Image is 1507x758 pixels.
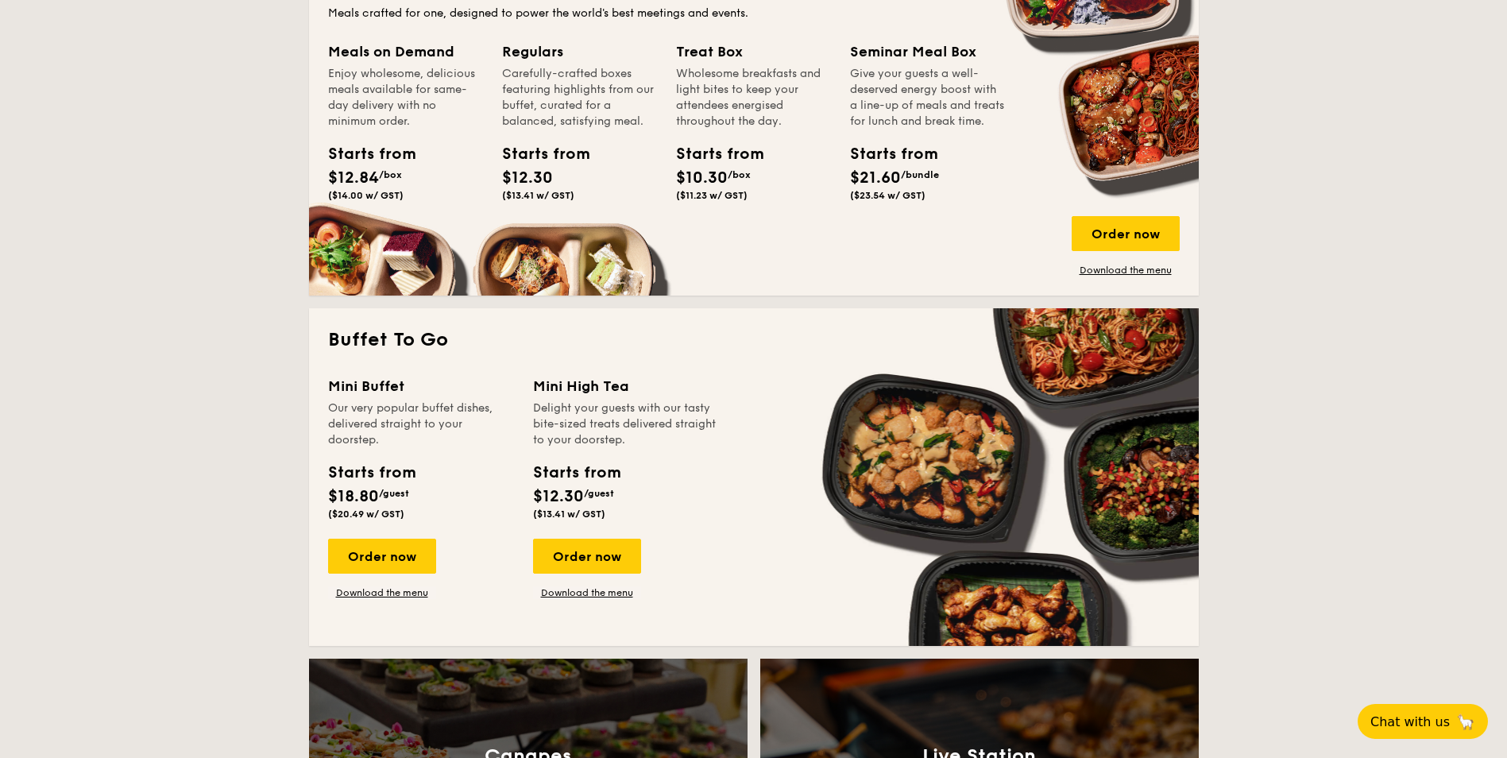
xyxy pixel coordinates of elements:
div: Order now [533,539,641,574]
a: Download the menu [328,586,436,599]
div: Starts from [850,142,922,166]
span: ($20.49 w/ GST) [328,509,404,520]
div: Order now [328,539,436,574]
span: $12.30 [533,487,584,506]
span: $18.80 [328,487,379,506]
span: /box [379,169,402,180]
span: /box [728,169,751,180]
div: Mini Buffet [328,375,514,397]
div: Starts from [676,142,748,166]
div: Seminar Meal Box [850,41,1005,63]
span: $21.60 [850,168,901,188]
div: Meals crafted for one, designed to power the world's best meetings and events. [328,6,1180,21]
div: Enjoy wholesome, delicious meals available for same-day delivery with no minimum order. [328,66,483,130]
div: Our very popular buffet dishes, delivered straight to your doorstep. [328,400,514,448]
div: Give your guests a well-deserved energy boost with a line-up of meals and treats for lunch and br... [850,66,1005,130]
a: Download the menu [1072,264,1180,277]
div: Regulars [502,41,657,63]
span: $12.84 [328,168,379,188]
a: Download the menu [533,586,641,599]
span: /bundle [901,169,939,180]
span: $10.30 [676,168,728,188]
span: ($13.41 w/ GST) [533,509,605,520]
span: /guest [584,488,614,499]
span: /guest [379,488,409,499]
div: Treat Box [676,41,831,63]
span: $12.30 [502,168,553,188]
span: ($14.00 w/ GST) [328,190,404,201]
span: 🦙 [1456,713,1475,731]
span: ($23.54 w/ GST) [850,190,925,201]
span: ($13.41 w/ GST) [502,190,574,201]
span: Chat with us [1370,714,1450,729]
div: Mini High Tea [533,375,719,397]
button: Chat with us🦙 [1358,704,1488,739]
div: Starts from [328,461,415,485]
h2: Buffet To Go [328,327,1180,353]
div: Carefully-crafted boxes featuring highlights from our buffet, curated for a balanced, satisfying ... [502,66,657,130]
div: Wholesome breakfasts and light bites to keep your attendees energised throughout the day. [676,66,831,130]
div: Starts from [502,142,574,166]
div: Meals on Demand [328,41,483,63]
div: Delight your guests with our tasty bite-sized treats delivered straight to your doorstep. [533,400,719,448]
div: Starts from [533,461,620,485]
div: Starts from [328,142,400,166]
div: Order now [1072,216,1180,251]
span: ($11.23 w/ GST) [676,190,748,201]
